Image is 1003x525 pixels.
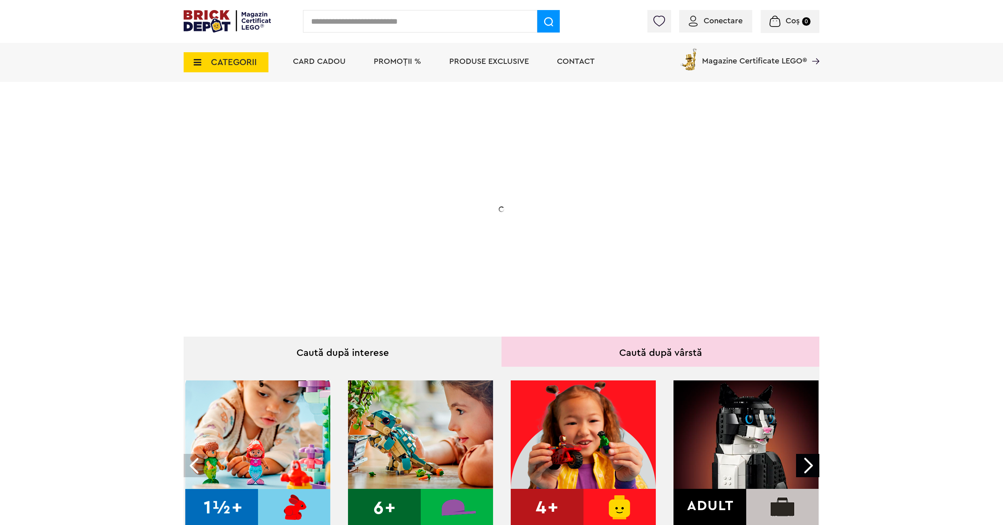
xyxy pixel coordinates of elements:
a: Contact [557,57,595,65]
span: Magazine Certificate LEGO® [702,47,807,65]
div: Explorează [241,251,401,261]
small: 0 [802,17,811,26]
h2: La două seturi LEGO de adulți achiziționate din selecție! În perioada 12 - [DATE]! [241,199,401,233]
div: Caută după vârstă [501,337,819,367]
a: Card Cadou [293,57,346,65]
a: PROMOȚII % [374,57,421,65]
h1: 20% Reducere! [241,162,401,191]
span: Conectare [704,17,743,25]
span: Coș [786,17,800,25]
a: Produse exclusive [449,57,529,65]
span: CATEGORII [211,58,257,67]
div: Caută după interese [184,337,501,367]
a: Magazine Certificate LEGO® [807,47,819,55]
a: Conectare [689,17,743,25]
